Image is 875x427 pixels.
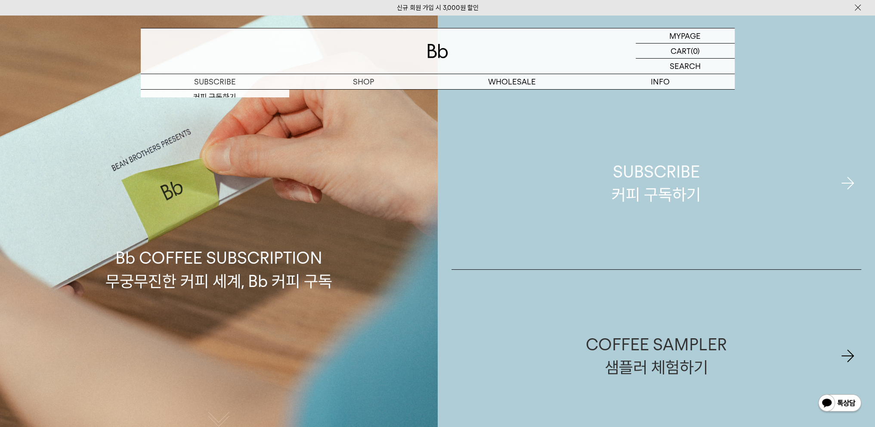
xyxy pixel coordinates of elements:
[817,393,862,414] img: 카카오톡 채널 1:1 채팅 버튼
[451,97,862,269] a: SUBSCRIBE커피 구독하기
[397,4,479,12] a: 신규 회원 가입 시 3,000원 할인
[141,74,289,89] a: SUBSCRIBE
[691,44,700,58] p: (0)
[636,44,735,59] a: CART (0)
[669,28,701,43] p: MYPAGE
[671,44,691,58] p: CART
[612,160,701,206] div: SUBSCRIBE 커피 구독하기
[586,333,727,379] div: COFFEE SAMPLER 샘플러 체험하기
[636,28,735,44] a: MYPAGE
[586,74,735,89] p: INFO
[670,59,701,74] p: SEARCH
[141,90,289,104] a: 커피 구독하기
[105,165,332,292] p: Bb COFFEE SUBSCRIPTION 무궁무진한 커피 세계, Bb 커피 구독
[438,74,586,89] p: WHOLESALE
[427,44,448,58] img: 로고
[289,74,438,89] a: SHOP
